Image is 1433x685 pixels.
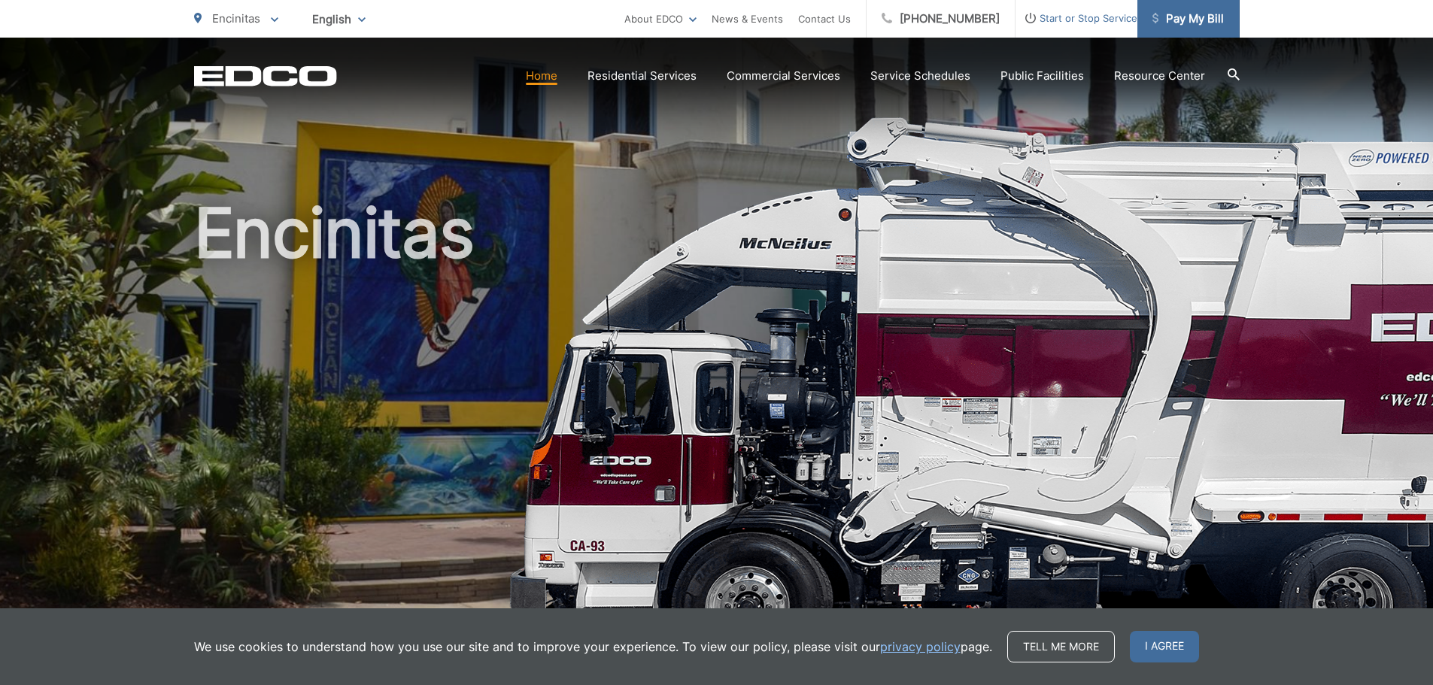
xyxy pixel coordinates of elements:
span: I agree [1130,631,1199,662]
a: About EDCO [624,10,697,28]
a: EDCD logo. Return to the homepage. [194,65,337,86]
a: News & Events [712,10,783,28]
a: Public Facilities [1000,67,1084,85]
a: Home [526,67,557,85]
span: Encinitas [212,11,260,26]
a: Commercial Services [727,67,840,85]
a: Tell me more [1007,631,1115,662]
a: Service Schedules [870,67,970,85]
p: We use cookies to understand how you use our site and to improve your experience. To view our pol... [194,638,992,656]
h1: Encinitas [194,195,1240,671]
a: Resource Center [1114,67,1205,85]
a: Contact Us [798,10,851,28]
span: English [301,6,377,32]
a: privacy policy [880,638,961,656]
span: Pay My Bill [1152,10,1224,28]
a: Residential Services [587,67,697,85]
